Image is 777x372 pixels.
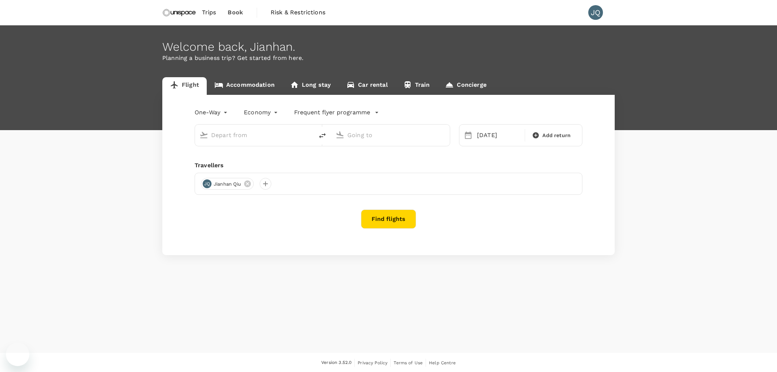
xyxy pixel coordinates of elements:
[271,8,325,17] span: Risk & Restrictions
[314,127,331,144] button: delete
[358,360,387,365] span: Privacy Policy
[588,5,603,20] div: JQ
[209,180,246,188] span: Jianhan Qiu
[429,359,456,367] a: Help Centre
[394,360,423,365] span: Terms of Use
[437,77,494,95] a: Concierge
[228,8,243,17] span: Book
[282,77,339,95] a: Long stay
[6,343,29,366] iframe: Button to launch messaging window
[395,77,438,95] a: Train
[207,77,282,95] a: Accommodation
[201,178,254,190] div: JQJianhan Qiu
[195,161,582,170] div: Travellers
[203,179,212,188] div: JQ
[244,107,279,118] div: Economy
[445,134,446,136] button: Open
[162,40,615,54] div: Welcome back , Jianhan .
[162,77,207,95] a: Flight
[542,132,571,139] span: Add return
[429,360,456,365] span: Help Centre
[162,4,196,21] img: Unispace
[202,8,216,17] span: Trips
[321,359,351,366] span: Version 3.52.0
[308,134,310,136] button: Open
[361,210,416,229] button: Find flights
[394,359,423,367] a: Terms of Use
[195,107,229,118] div: One-Way
[358,359,387,367] a: Privacy Policy
[211,129,298,141] input: Depart from
[294,108,370,117] p: Frequent flyer programme
[347,129,434,141] input: Going to
[294,108,379,117] button: Frequent flyer programme
[162,54,615,62] p: Planning a business trip? Get started from here.
[474,128,523,143] div: [DATE]
[339,77,395,95] a: Car rental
